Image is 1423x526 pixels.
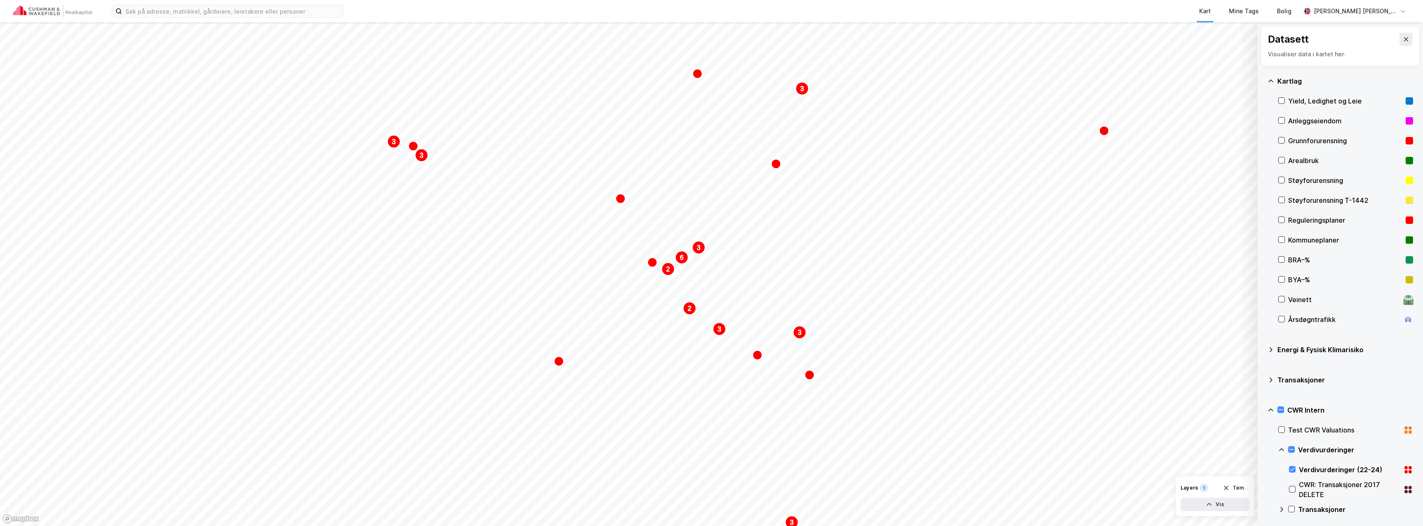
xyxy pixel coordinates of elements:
[415,149,428,162] div: Map marker
[688,305,692,312] text: 2
[1277,6,1291,16] div: Bolig
[1217,481,1249,495] button: Tøm
[675,251,688,264] div: Map marker
[1382,486,1423,526] div: Kontrollprogram for chat
[793,326,806,339] div: Map marker
[1099,126,1109,136] div: Map marker
[2,514,39,524] a: Mapbox homepage
[805,370,815,380] div: Map marker
[1314,6,1397,16] div: [PERSON_NAME] [PERSON_NAME]
[1277,345,1413,355] div: Energi & Fysisk Klimarisiko
[1268,49,1413,59] div: Visualiser data i kartet her.
[666,266,670,273] text: 2
[718,326,721,333] text: 3
[392,138,396,145] text: 3
[692,241,705,254] div: Map marker
[771,159,781,169] div: Map marker
[1288,136,1402,146] div: Grunnforurensning
[1403,294,1414,305] div: 🛣️
[1288,96,1402,106] div: Yield, Ledighet og Leie
[1298,504,1413,514] div: Transaksjoner
[1277,375,1413,385] div: Transaksjoner
[697,244,701,251] text: 3
[1181,498,1249,511] button: Vis
[661,262,675,276] div: Map marker
[1287,405,1413,415] div: CWR Intern
[1299,480,1400,500] div: CWR: Transaksjoner 2017 DELETE
[1288,425,1400,435] div: Test CWR Valuations
[1181,485,1198,491] div: Layers
[1288,315,1400,324] div: Årsdøgntrafikk
[420,152,424,159] text: 3
[408,141,418,151] div: Map marker
[1288,195,1402,205] div: Støyforurensning T-1442
[1288,116,1402,126] div: Anleggseiendom
[1288,275,1402,285] div: BYA–%
[1298,445,1413,455] div: Verdivurderinger
[683,302,696,315] div: Map marker
[680,254,684,261] text: 6
[554,356,564,366] div: Map marker
[1288,156,1402,166] div: Arealbruk
[1288,215,1402,225] div: Reguleringsplaner
[616,194,625,204] div: Map marker
[13,5,92,17] img: cushman-wakefield-realkapital-logo.202ea83816669bd177139c58696a8fa1.svg
[1277,76,1413,86] div: Kartlag
[1199,6,1211,16] div: Kart
[122,5,343,17] input: Søk på adresse, matrikkel, gårdeiere, leietakere eller personer
[800,85,804,92] text: 3
[387,135,400,148] div: Map marker
[1382,486,1423,526] iframe: Chat Widget
[1288,295,1400,305] div: Veinett
[1288,255,1402,265] div: BRA–%
[1288,235,1402,245] div: Kommuneplaner
[1299,465,1400,475] div: Verdivurderinger (22-24)
[752,350,762,360] div: Map marker
[1229,6,1259,16] div: Mine Tags
[647,257,657,267] div: Map marker
[692,69,702,79] div: Map marker
[795,82,809,95] div: Map marker
[1268,33,1309,46] div: Datasett
[713,322,726,336] div: Map marker
[790,519,794,526] text: 3
[1200,484,1208,492] div: 1
[1288,175,1402,185] div: Støyforurensning
[798,329,802,336] text: 3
